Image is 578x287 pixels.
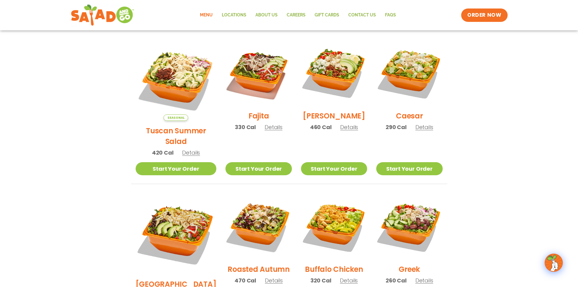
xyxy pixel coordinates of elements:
span: Details [265,277,283,284]
a: Start Your Order [225,162,292,175]
h2: [PERSON_NAME] [303,111,365,121]
span: Details [182,149,200,156]
nav: Menu [195,8,401,22]
img: Product photo for Roasted Autumn Salad [225,193,292,259]
span: 420 Cal [152,149,174,157]
span: 470 Cal [235,276,256,285]
a: Start Your Order [301,162,367,175]
span: Details [340,277,358,284]
img: Product photo for Greek Salad [376,193,442,259]
span: ORDER NOW [467,12,501,19]
h2: Roasted Autumn [228,264,290,275]
span: Details [265,123,282,131]
img: Product photo for Tuscan Summer Salad [136,40,217,121]
h2: Fajita [248,111,269,121]
a: Start Your Order [376,162,442,175]
a: Contact Us [344,8,380,22]
a: FAQs [380,8,401,22]
h2: Caesar [396,111,423,121]
h2: Buffalo Chicken [305,264,363,275]
img: Product photo for Caesar Salad [376,40,442,106]
span: Seasonal [164,114,188,121]
a: Menu [195,8,217,22]
span: Details [415,277,433,284]
span: Details [340,123,358,131]
a: GIFT CARDS [310,8,344,22]
span: 260 Cal [386,276,407,285]
a: Careers [282,8,310,22]
span: 290 Cal [386,123,407,131]
span: Details [415,123,433,131]
img: Product photo for Fajita Salad [225,40,292,106]
a: ORDER NOW [461,9,507,22]
span: 320 Cal [310,276,331,285]
a: About Us [251,8,282,22]
img: Product photo for BBQ Ranch Salad [136,193,217,274]
a: Start Your Order [136,162,217,175]
span: 330 Cal [235,123,256,131]
span: 460 Cal [310,123,332,131]
h2: Tuscan Summer Salad [136,125,217,147]
img: new-SAG-logo-768×292 [71,3,135,27]
a: Locations [217,8,251,22]
img: wpChatIcon [545,254,562,271]
img: Product photo for Buffalo Chicken Salad [301,193,367,259]
h2: Greek [399,264,420,275]
img: Product photo for Cobb Salad [301,40,367,106]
